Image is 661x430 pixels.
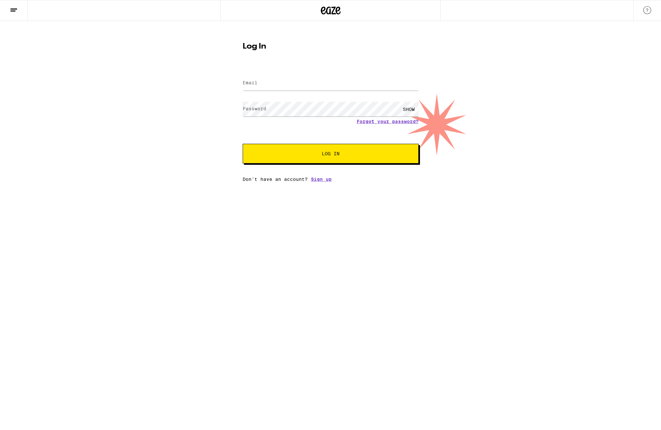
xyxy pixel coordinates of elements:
div: SHOW [399,102,419,117]
a: Forgot your password? [357,119,419,124]
label: Password [243,106,266,111]
button: Log In [243,144,419,163]
div: Don't have an account? [243,177,419,182]
h1: Log In [243,43,419,51]
label: Email [243,80,257,85]
span: Log In [322,151,340,156]
input: Email [243,76,419,91]
a: Sign up [311,177,332,182]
